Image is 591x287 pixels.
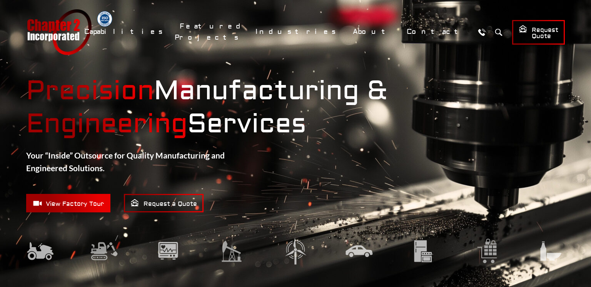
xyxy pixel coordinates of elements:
[491,25,506,39] button: Search
[26,75,154,107] mark: Precision
[250,23,344,40] a: Industries
[130,199,197,208] span: Request a Quote
[474,25,489,39] a: Call Us
[512,20,565,45] a: Request Quote
[33,199,104,208] span: View Factory Tour
[26,9,92,55] a: Chapter 2 Incorporated
[26,108,187,140] mark: Engineering
[348,23,398,40] a: About
[26,194,110,212] a: View Factory Tour
[402,23,471,40] a: Contact
[26,75,565,141] strong: Manufacturing & Services
[79,23,171,40] a: Capabilities
[519,25,558,40] span: Request Quote
[175,18,247,46] a: Featured Projects
[124,194,204,212] a: Request a Quote
[26,150,225,173] strong: Your “Inside” Outsource for Quality Manufacturing and Engineered Solutions.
